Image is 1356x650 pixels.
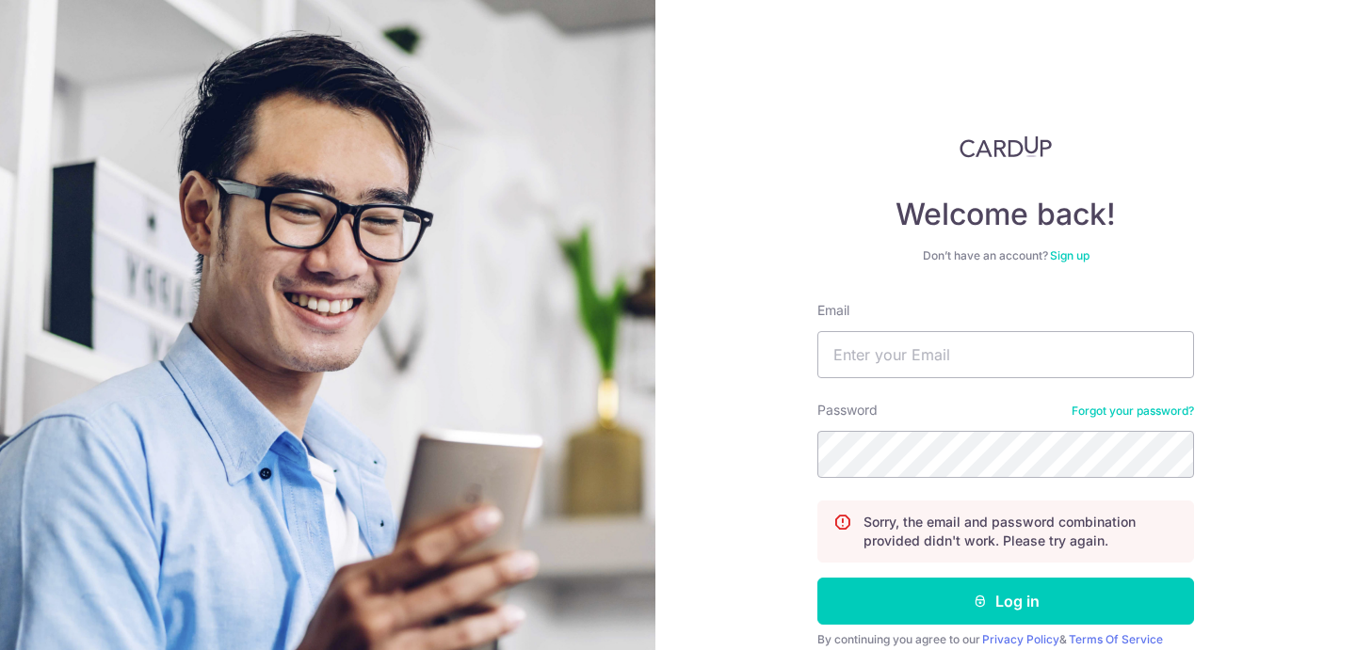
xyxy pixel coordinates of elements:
a: Forgot your password? [1072,404,1194,419]
a: Terms Of Service [1069,632,1163,646]
a: Sign up [1050,248,1090,262]
a: Privacy Policy [982,632,1059,646]
label: Email [817,301,849,320]
div: By continuing you agree to our & [817,632,1194,647]
label: Password [817,401,878,420]
button: Log in [817,578,1194,625]
h4: Welcome back! [817,196,1194,233]
p: Sorry, the email and password combination provided didn't work. Please try again. [864,513,1178,550]
div: Don’t have an account? [817,248,1194,263]
input: Enter your Email [817,331,1194,378]
img: CardUp Logo [960,135,1052,158]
